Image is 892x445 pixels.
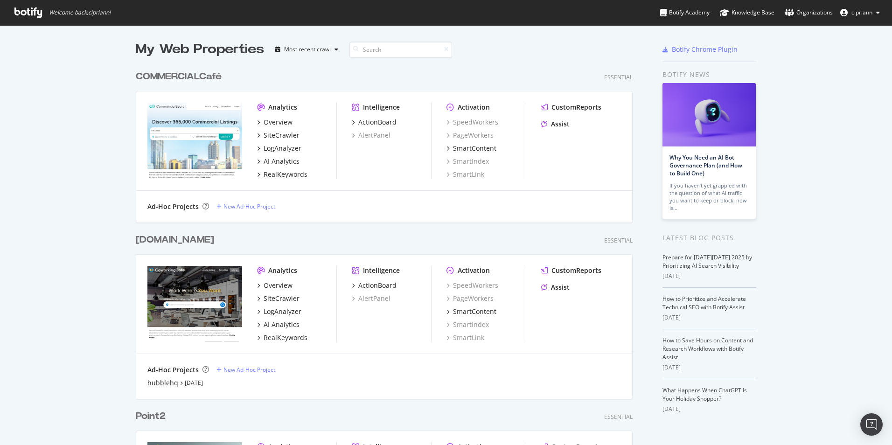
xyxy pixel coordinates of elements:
[860,413,883,436] div: Open Intercom Messenger
[147,266,242,341] img: coworkingcafe.com
[363,103,400,112] div: Intelligence
[136,70,222,83] div: COMMERCIALCafé
[446,281,498,290] a: SpeedWorkers
[284,47,331,52] div: Most recent crawl
[669,153,742,177] a: Why You Need an AI Bot Governance Plan (and How to Build One)
[257,157,300,166] a: AI Analytics
[662,83,756,146] img: Why You Need an AI Bot Governance Plan (and How to Build One)
[446,170,484,179] a: SmartLink
[446,294,494,303] a: PageWorkers
[257,307,301,316] a: LogAnalyzer
[136,70,225,83] a: COMMERCIALCafé
[352,294,390,303] a: AlertPanel
[851,8,872,16] span: cipriann
[446,118,498,127] a: SpeedWorkers
[785,8,833,17] div: Organizations
[604,73,633,81] div: Essential
[453,307,496,316] div: SmartContent
[541,283,570,292] a: Assist
[264,131,300,140] div: SiteCrawler
[147,365,199,375] div: Ad-Hoc Projects
[541,103,601,112] a: CustomReports
[446,144,496,153] a: SmartContent
[458,103,490,112] div: Activation
[136,410,166,423] div: Point2
[446,333,484,342] a: SmartLink
[257,118,293,127] a: Overview
[669,182,749,212] div: If you haven’t yet grappled with the question of what AI traffic you want to keep or block, now is…
[720,8,774,17] div: Knowledge Base
[268,103,297,112] div: Analytics
[551,283,570,292] div: Assist
[352,131,390,140] a: AlertPanel
[660,8,710,17] div: Botify Academy
[268,266,297,275] div: Analytics
[349,42,452,58] input: Search
[223,202,275,210] div: New Ad-Hoc Project
[662,336,753,361] a: How to Save Hours on Content and Research Workflows with Botify Assist
[185,379,203,387] a: [DATE]
[257,131,300,140] a: SiteCrawler
[216,202,275,210] a: New Ad-Hoc Project
[136,410,169,423] a: Point2
[264,157,300,166] div: AI Analytics
[147,202,199,211] div: Ad-Hoc Projects
[662,45,738,54] a: Botify Chrome Plugin
[216,366,275,374] a: New Ad-Hoc Project
[541,266,601,275] a: CustomReports
[264,170,307,179] div: RealKeywords
[264,118,293,127] div: Overview
[352,281,397,290] a: ActionBoard
[264,320,300,329] div: AI Analytics
[604,236,633,244] div: Essential
[257,333,307,342] a: RealKeywords
[352,118,397,127] a: ActionBoard
[446,157,489,166] a: SmartIndex
[358,118,397,127] div: ActionBoard
[264,294,300,303] div: SiteCrawler
[662,233,756,243] div: Latest Blog Posts
[257,294,300,303] a: SiteCrawler
[672,45,738,54] div: Botify Chrome Plugin
[551,119,570,129] div: Assist
[446,307,496,316] a: SmartContent
[551,103,601,112] div: CustomReports
[223,366,275,374] div: New Ad-Hoc Project
[272,42,342,57] button: Most recent crawl
[662,272,756,280] div: [DATE]
[662,386,747,403] a: What Happens When ChatGPT Is Your Holiday Shopper?
[136,233,218,247] a: [DOMAIN_NAME]
[136,40,264,59] div: My Web Properties
[257,281,293,290] a: Overview
[264,144,301,153] div: LogAnalyzer
[147,378,178,388] a: hubblehq
[833,5,887,20] button: cipriann
[541,119,570,129] a: Assist
[257,144,301,153] a: LogAnalyzer
[446,320,489,329] a: SmartIndex
[257,320,300,329] a: AI Analytics
[49,9,111,16] span: Welcome back, cipriann !
[604,413,633,421] div: Essential
[257,170,307,179] a: RealKeywords
[264,281,293,290] div: Overview
[358,281,397,290] div: ActionBoard
[446,131,494,140] a: PageWorkers
[264,333,307,342] div: RealKeywords
[662,295,746,311] a: How to Prioritize and Accelerate Technical SEO with Botify Assist
[363,266,400,275] div: Intelligence
[458,266,490,275] div: Activation
[136,233,214,247] div: [DOMAIN_NAME]
[662,70,756,80] div: Botify news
